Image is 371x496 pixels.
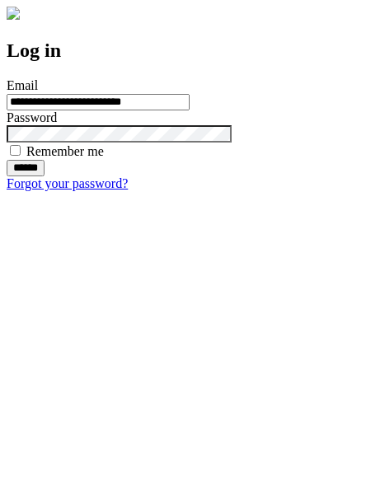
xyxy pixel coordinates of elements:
[7,176,128,190] a: Forgot your password?
[7,78,38,92] label: Email
[7,110,57,124] label: Password
[7,40,364,62] h2: Log in
[7,7,20,20] img: logo-4e3dc11c47720685a147b03b5a06dd966a58ff35d612b21f08c02c0306f2b779.png
[26,144,104,158] label: Remember me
